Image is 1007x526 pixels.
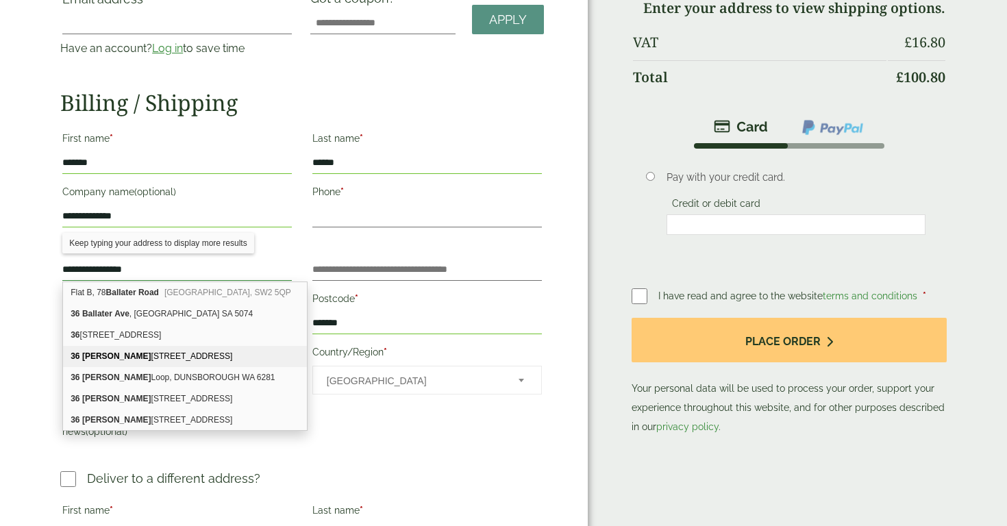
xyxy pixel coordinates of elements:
a: terms and conditions [823,290,917,301]
p: Pay with your credit card. [667,170,925,185]
abbr: required [340,186,344,197]
b: 36 [71,394,79,403]
label: Credit or debit card [667,198,766,213]
a: Apply [472,5,544,34]
div: Flat B, 78 Ballater Road [63,282,307,303]
b: [PERSON_NAME] [82,373,151,382]
label: First name [62,129,292,152]
span: £ [904,33,912,51]
label: Company name [62,182,292,205]
button: Place order [632,318,947,362]
b: [PERSON_NAME] [82,351,151,361]
a: privacy policy [656,421,719,432]
abbr: required [923,290,926,301]
bdi: 100.80 [896,68,945,86]
b: Road [138,288,159,297]
span: France [327,366,500,395]
div: 36 Ballard Ave, COBURG NORTH VIC 3058 [63,346,307,367]
b: 36 [71,351,79,361]
th: Total [633,60,886,94]
a: Log in [152,42,183,55]
span: I have read and agree to the website [658,290,920,301]
span: Apply [489,12,527,27]
abbr: required [384,347,387,358]
img: stripe.png [714,118,768,135]
span: (optional) [134,186,176,197]
p: Deliver to a different address? [87,469,260,488]
b: [PERSON_NAME] [82,415,151,425]
div: 36 Ballater Ave, CAMPBELLTOWN SA 5074 [63,303,307,325]
p: Your personal data will be used to process your order, support your experience throughout this we... [632,318,947,436]
label: First name [62,501,292,524]
b: Ave [114,309,129,318]
abbr: required [110,133,113,144]
span: (optional) [86,426,127,437]
div: 36 Ballard Loop, DUNSBOROUGH WA 6281 [63,367,307,388]
abbr: required [355,293,358,304]
div: Keep typing your address to display more results [62,233,253,253]
label: Country/Region [312,342,542,366]
iframe: Secure card payment input frame [671,218,921,231]
b: 36 [71,309,79,318]
abbr: required [360,133,363,144]
b: Ballater [106,288,136,297]
div: 36 Ballard Pl, MADDINGTON WA 6109 [63,388,307,410]
label: Last name [312,501,542,524]
img: ppcp-gateway.png [801,118,865,136]
label: Phone [312,182,542,205]
abbr: required [360,505,363,516]
h2: Billing / Shipping [60,90,543,116]
span: £ [896,68,904,86]
div: 36 Ballater St, SUNNYBANK HILLS QLD 4109 [63,325,307,346]
bdi: 16.80 [904,33,945,51]
b: 36 [71,415,79,425]
div: 36 Ballard Rd, SMITHFIELD PLAINS SA 5114 [63,410,307,430]
b: 36 [71,330,79,340]
b: [PERSON_NAME] [82,394,151,403]
b: Ballater [82,309,112,318]
abbr: required [110,505,113,516]
label: Postcode [312,289,542,312]
b: 36 [71,373,79,382]
label: Last name [312,129,542,152]
th: VAT [633,26,886,59]
span: Country/Region [312,366,542,394]
span: [GEOGRAPHIC_DATA], SW2 5QP [164,288,291,297]
p: Have an account? to save time [60,40,294,57]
